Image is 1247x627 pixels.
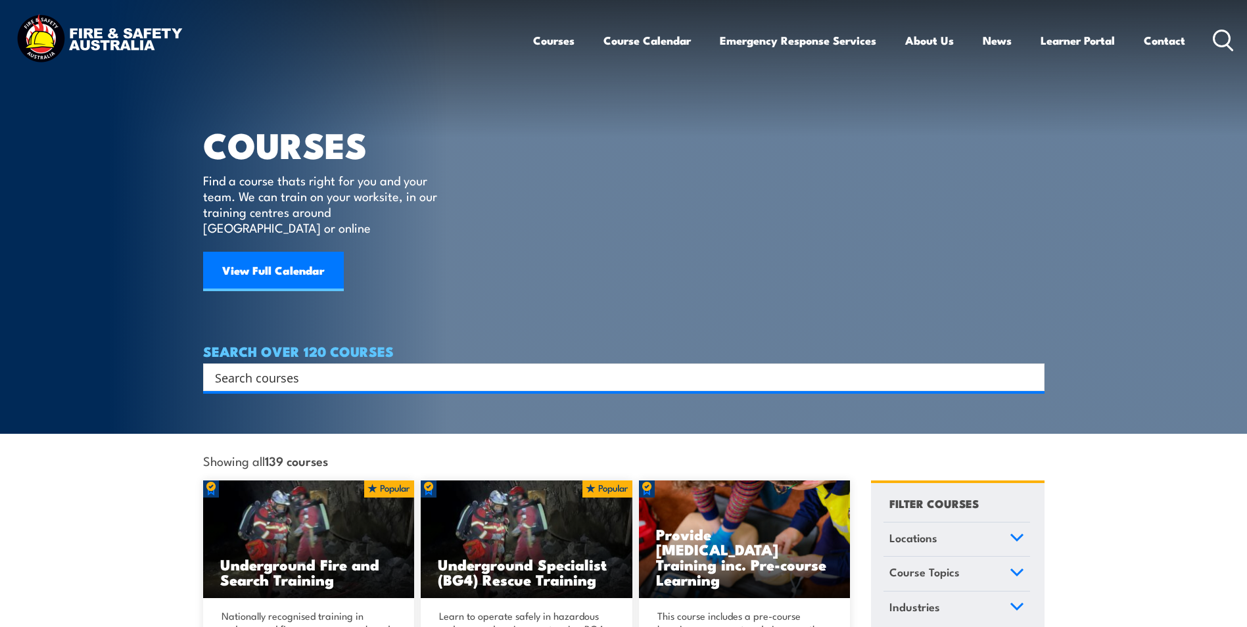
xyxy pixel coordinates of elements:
[438,557,615,587] h3: Underground Specialist (BG4) Rescue Training
[215,367,1016,387] input: Search input
[1022,368,1040,386] button: Search magnifier button
[883,557,1030,591] a: Course Topics
[883,592,1030,626] a: Industries
[720,23,876,58] a: Emergency Response Services
[656,526,834,587] h3: Provide [MEDICAL_DATA] Training inc. Pre-course Learning
[889,598,940,616] span: Industries
[265,452,328,469] strong: 139 courses
[883,522,1030,557] a: Locations
[203,344,1045,358] h4: SEARCH OVER 120 COURSES
[889,563,960,581] span: Course Topics
[603,23,691,58] a: Course Calendar
[218,368,1018,386] form: Search form
[203,480,415,599] img: Underground mine rescue
[421,480,632,599] a: Underground Specialist (BG4) Rescue Training
[220,557,398,587] h3: Underground Fire and Search Training
[203,172,443,235] p: Find a course thats right for you and your team. We can train on your worksite, in our training c...
[639,480,851,599] a: Provide [MEDICAL_DATA] Training inc. Pre-course Learning
[533,23,575,58] a: Courses
[203,453,328,467] span: Showing all
[889,494,979,512] h4: FILTER COURSES
[421,480,632,599] img: Underground mine rescue
[889,529,937,547] span: Locations
[203,252,344,291] a: View Full Calendar
[983,23,1012,58] a: News
[203,480,415,599] a: Underground Fire and Search Training
[905,23,954,58] a: About Us
[1144,23,1185,58] a: Contact
[1041,23,1115,58] a: Learner Portal
[639,480,851,599] img: Low Voltage Rescue and Provide CPR
[203,129,456,160] h1: COURSES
